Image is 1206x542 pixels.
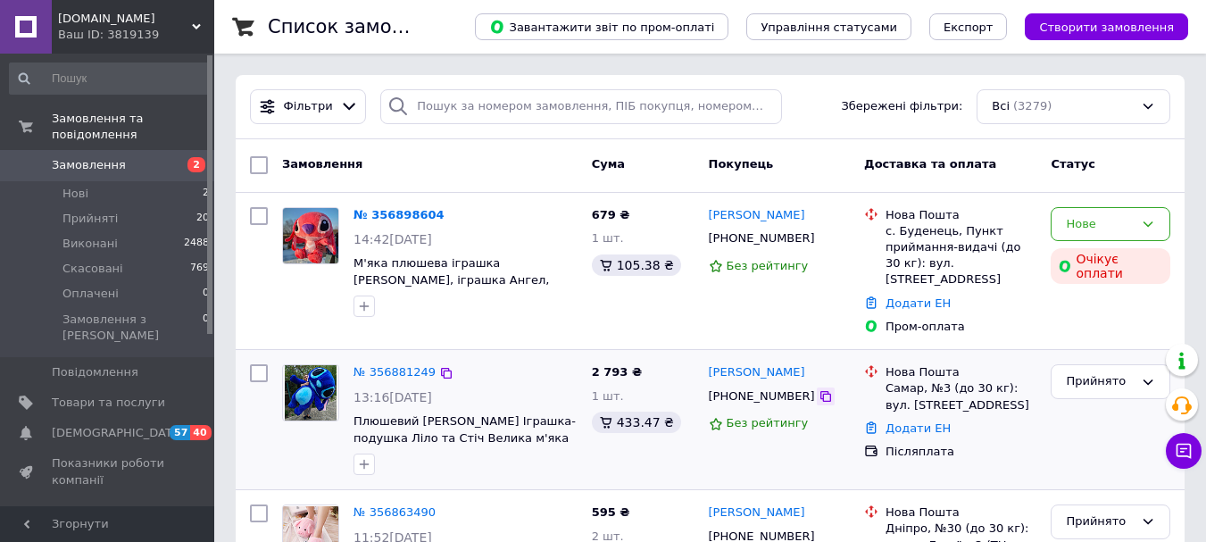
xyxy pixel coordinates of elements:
span: 2 [203,186,209,202]
div: Післяплата [886,444,1036,460]
button: Чат з покупцем [1166,433,1202,469]
span: [DEMOGRAPHIC_DATA] [52,425,184,441]
div: Пром-оплата [886,319,1036,335]
span: 20 [196,211,209,227]
button: Експорт [929,13,1008,40]
div: с. Буденець, Пункт приймання-видачі (до 30 кг): вул. [STREET_ADDRESS] [886,223,1036,288]
div: Самар, №3 (до 30 кг): вул. [STREET_ADDRESS] [886,380,1036,413]
input: Пошук [9,63,211,95]
div: Нова Пошта [886,364,1036,380]
a: Створити замовлення [1007,20,1188,33]
button: Управління статусами [746,13,911,40]
span: Збережені фільтри: [841,98,962,115]
span: 13:16[DATE] [353,390,432,404]
span: 1 шт. [592,231,624,245]
span: YASNO.SHOP [58,11,192,27]
img: Фото товару [285,365,337,421]
div: Нова Пошта [886,207,1036,223]
span: Показники роботи компанії [52,455,165,488]
a: № 356863490 [353,505,436,519]
button: Створити замовлення [1025,13,1188,40]
span: 2 [187,157,205,172]
span: Панель управління [52,503,165,535]
span: Без рейтингу [727,416,809,429]
span: Прийняті [62,211,118,227]
span: 2488 [184,236,209,252]
span: 0 [203,312,209,344]
span: Замовлення та повідомлення [52,111,214,143]
span: 57 [170,425,190,440]
div: [PHONE_NUMBER] [705,227,819,250]
span: Нові [62,186,88,202]
div: 105.38 ₴ [592,254,681,276]
span: Скасовані [62,261,123,277]
span: 14:42[DATE] [353,232,432,246]
div: Нова Пошта [886,504,1036,521]
div: Очікує оплати [1051,248,1170,284]
span: Cума [592,157,625,171]
div: [PHONE_NUMBER] [705,385,819,408]
span: 0 [203,286,209,302]
button: Завантажити звіт по пром-оплаті [475,13,728,40]
a: [PERSON_NAME] [709,207,805,224]
span: Замовлення [282,157,362,171]
span: Завантажити звіт по пром-оплаті [489,19,714,35]
span: Створити замовлення [1039,21,1174,34]
span: (3279) [1013,99,1052,113]
span: Повідомлення [52,364,138,380]
a: [PERSON_NAME] [709,504,805,521]
a: М'яка плюшева іграшка [PERSON_NAME], іграшка Ангел, 45см Іграшки Ліло та Стіч [353,256,549,303]
div: 433.47 ₴ [592,412,681,433]
div: Прийнято [1066,513,1134,531]
span: Замовлення з [PERSON_NAME] [62,312,203,344]
span: Експорт [944,21,994,34]
span: 595 ₴ [592,505,630,519]
a: Додати ЕН [886,296,951,310]
span: Фільтри [284,98,333,115]
input: Пошук за номером замовлення, ПІБ покупця, номером телефону, Email, номером накладної [380,89,781,124]
a: Фото товару [282,207,339,264]
span: 1 шт. [592,389,624,403]
span: 679 ₴ [592,208,630,221]
a: Додати ЕН [886,421,951,435]
div: Прийнято [1066,372,1134,391]
img: Фото товару [283,208,338,263]
span: Статус [1051,157,1095,171]
span: Без рейтингу [727,259,809,272]
span: Управління статусами [761,21,897,34]
span: 40 [190,425,211,440]
div: Ваш ID: 3819139 [58,27,214,43]
span: 769 [190,261,209,277]
a: [PERSON_NAME] [709,364,805,381]
span: Доставка та оплата [864,157,996,171]
span: Всі [992,98,1010,115]
a: Фото товару [282,364,339,421]
div: Нове [1066,215,1134,234]
span: 2 793 ₴ [592,365,642,379]
a: Плюшевий [PERSON_NAME] Іграшка-подушка Ліло та Стіч Велика м'яка іграшка Стіч 160 см, Іграшка обі... [353,414,576,478]
h1: Список замовлень [268,16,449,38]
span: Покупець [709,157,774,171]
a: № 356898604 [353,208,445,221]
span: Виконані [62,236,118,252]
span: Товари та послуги [52,395,165,411]
a: № 356881249 [353,365,436,379]
span: Оплачені [62,286,119,302]
span: Замовлення [52,157,126,173]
